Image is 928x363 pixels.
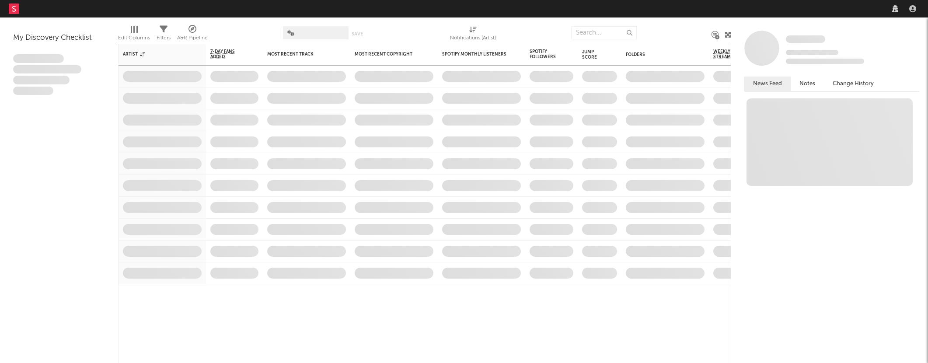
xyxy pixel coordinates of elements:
button: Filter by 7-Day Fans Added [250,50,258,59]
button: Filter by Most Recent Copyright [425,50,433,59]
button: Filter by Most Recent Track [337,50,346,59]
span: Weekly US Streams [713,49,744,59]
span: Tracking Since: [DATE] [786,50,838,55]
div: Spotify Monthly Listeners [442,52,508,57]
span: Lorem ipsum dolor [13,54,64,63]
div: Most Recent Copyright [355,52,420,57]
button: Filter by Spotify Followers [565,50,573,59]
button: News Feed [744,77,791,91]
a: Some Artist [786,35,825,44]
input: Search... [571,26,637,39]
button: Change History [824,77,883,91]
div: Notifications (Artist) [450,33,496,43]
div: Folders [626,52,691,57]
div: Notifications (Artist) [450,22,496,47]
div: Most Recent Track [267,52,333,57]
span: 7-Day Fans Added [210,49,245,59]
span: Praesent ac interdum [13,76,70,84]
span: Integer aliquet in purus et [13,65,81,74]
button: Save [352,31,363,36]
button: Notes [791,77,824,91]
div: Filters [157,33,171,43]
div: A&R Pipeline [177,33,208,43]
button: Filter by Artist [193,50,202,59]
div: Edit Columns [118,22,150,47]
span: Aliquam viverra [13,87,53,95]
div: A&R Pipeline [177,22,208,47]
span: Some Artist [786,35,825,43]
button: Filter by Spotify Monthly Listeners [512,50,521,59]
div: My Discovery Checklist [13,33,105,43]
div: Artist [123,52,188,57]
div: Filters [157,22,171,47]
span: 0 fans last week [786,59,864,64]
div: Edit Columns [118,33,150,43]
div: Spotify Followers [530,49,560,59]
div: Jump Score [582,49,604,60]
button: Filter by Jump Score [608,50,617,59]
button: Filter by Folders [696,50,705,59]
